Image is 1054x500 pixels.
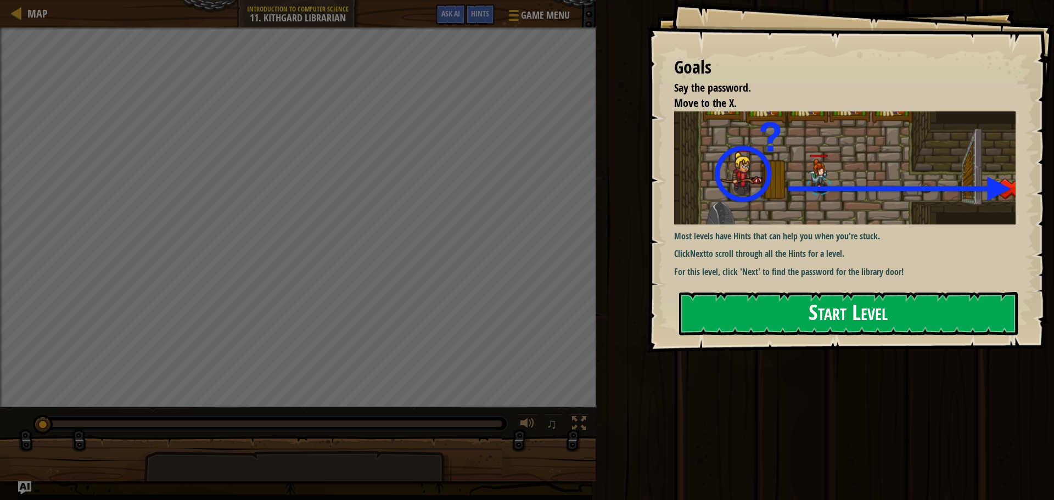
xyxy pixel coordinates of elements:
[471,8,489,19] span: Hints
[674,95,737,110] span: Move to the X.
[679,292,1018,335] button: Start Level
[500,4,576,30] button: Game Menu
[674,111,1024,224] img: Kithgard librarian
[660,80,1013,96] li: Say the password.
[546,415,557,432] span: ♫
[568,414,590,436] button: Toggle fullscreen
[674,248,1024,260] p: Click to scroll through all the Hints for a level.
[27,6,48,21] span: Map
[517,414,539,436] button: Adjust volume
[674,55,1016,80] div: Goals
[544,414,563,436] button: ♫
[660,95,1013,111] li: Move to the X.
[22,6,48,21] a: Map
[674,80,751,95] span: Say the password.
[674,266,1024,278] p: For this level, click 'Next' to find the password for the library door!
[436,4,466,25] button: Ask AI
[690,248,706,260] strong: Next
[18,481,31,495] button: Ask AI
[674,230,1024,243] p: Most levels have Hints that can help you when you're stuck.
[441,8,460,19] span: Ask AI
[521,8,570,23] span: Game Menu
